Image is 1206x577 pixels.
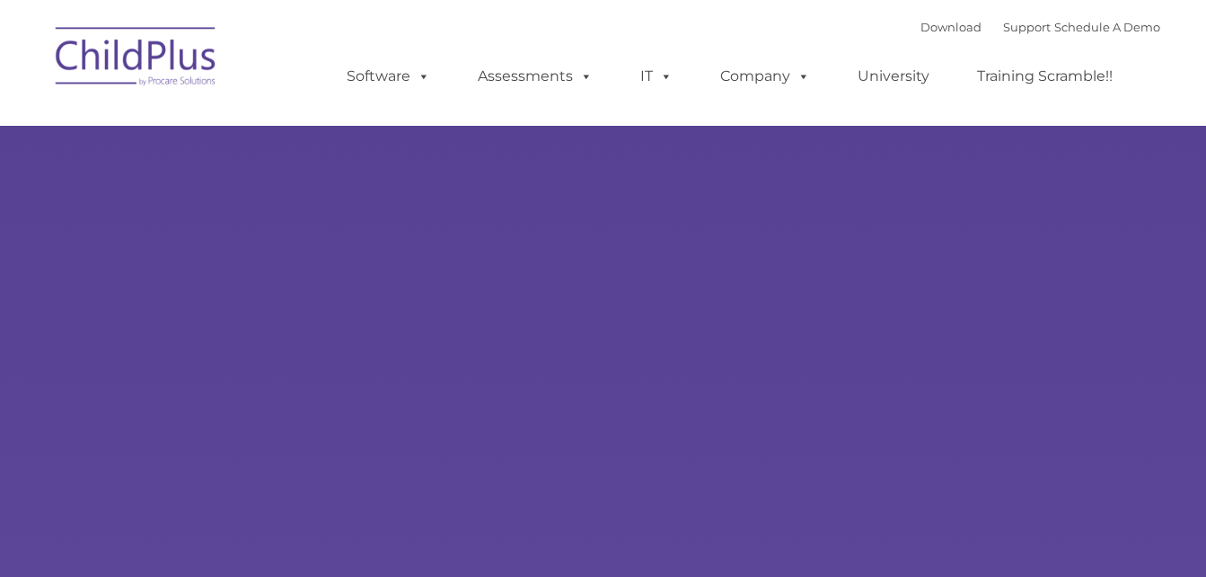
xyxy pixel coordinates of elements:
a: Company [702,58,828,94]
img: ChildPlus by Procare Solutions [47,14,226,104]
a: Schedule A Demo [1054,20,1160,34]
a: University [840,58,947,94]
a: IT [622,58,691,94]
a: Download [920,20,982,34]
a: Training Scramble!! [959,58,1131,94]
font: | [920,20,1160,34]
a: Support [1003,20,1051,34]
a: Software [329,58,448,94]
a: Assessments [460,58,611,94]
